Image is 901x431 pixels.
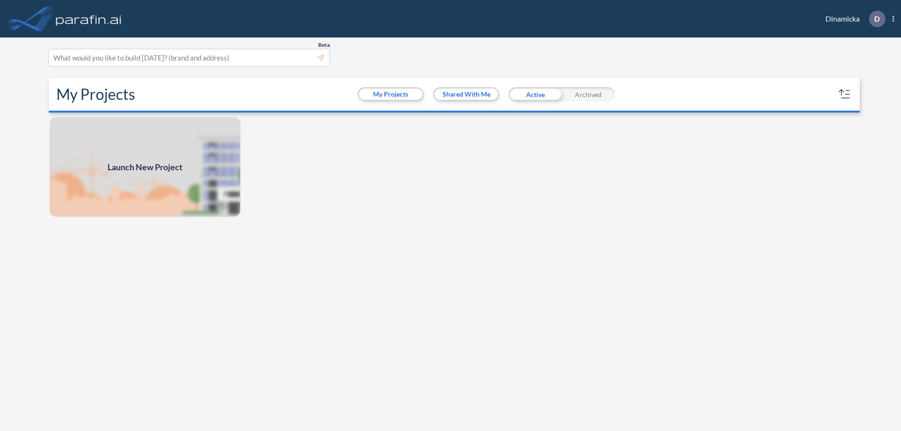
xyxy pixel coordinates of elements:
[435,89,498,100] button: Shared With Me
[54,9,123,28] img: logo
[318,41,330,49] span: Beta
[874,15,880,23] p: D
[562,87,615,101] div: Archived
[811,11,894,27] div: Dinamicka
[49,116,241,218] a: Launch New Project
[56,85,135,103] h2: My Projects
[359,89,422,100] button: My Projects
[509,87,562,101] div: Active
[107,161,183,174] span: Launch New Project
[49,116,241,218] img: add
[837,87,852,102] button: sort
